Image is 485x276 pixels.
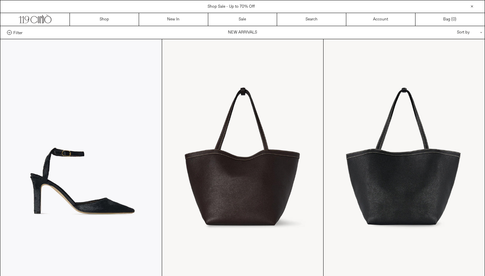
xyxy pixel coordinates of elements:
a: Search [277,13,346,26]
a: Sale [208,13,277,26]
span: 0 [453,17,455,22]
a: Shop [70,13,139,26]
a: New In [139,13,208,26]
span: ) [453,16,456,22]
a: Shop Sale - Up to 70% Off [208,4,255,9]
a: Account [346,13,415,26]
a: Bag () [415,13,485,26]
div: Sort by [418,26,478,39]
span: Filter [13,30,22,35]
